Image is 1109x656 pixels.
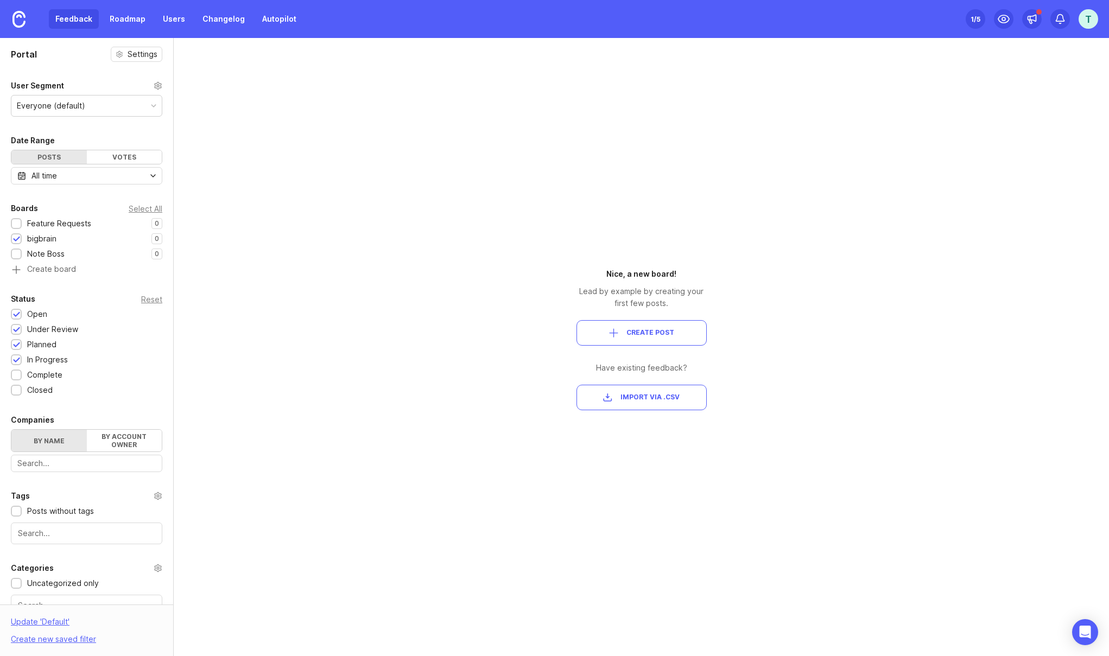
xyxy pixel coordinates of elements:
div: Have existing feedback? [576,362,707,374]
div: Note Boss [27,248,65,260]
div: Status [11,292,35,305]
a: Roadmap [103,9,152,29]
a: Create board [11,265,162,275]
h1: Portal [11,48,37,61]
button: Create Post [576,320,707,346]
input: Search... [18,527,155,539]
div: User Segment [11,79,64,92]
label: By name [11,430,87,451]
a: Changelog [196,9,251,29]
div: Companies [11,413,54,426]
div: Closed [27,384,53,396]
button: Settings [111,47,162,62]
svg: toggle icon [144,171,162,180]
div: All time [31,170,57,182]
div: bigbrain [27,233,56,245]
div: Nice, a new board! [576,268,707,280]
div: Open Intercom Messenger [1072,619,1098,645]
div: Lead by example by creating your first few posts. [576,285,707,309]
div: Categories [11,562,54,575]
img: Canny Home [12,11,26,28]
div: Reset [141,296,162,302]
div: Create new saved filter [11,633,96,645]
input: Search... [18,600,155,612]
div: Boards [11,202,38,215]
div: 1 /5 [971,11,980,27]
div: Votes [87,150,162,164]
button: 1/5 [966,9,985,29]
div: Open [27,308,47,320]
div: Uncategorized only [27,577,99,589]
div: Posts without tags [27,505,94,517]
div: Update ' Default ' [11,616,69,633]
p: 0 [155,234,159,243]
span: Create Post [626,328,674,337]
p: 0 [155,250,159,258]
p: 0 [155,219,159,228]
span: Import via .csv [620,393,680,402]
div: Select All [129,206,162,212]
div: Tags [11,489,30,502]
div: Complete [27,369,62,381]
input: Search... [17,457,156,469]
a: Users [156,9,192,29]
button: T [1079,9,1098,29]
div: Under Review [27,323,78,335]
div: Planned [27,339,56,351]
label: By account owner [87,430,162,451]
span: Settings [128,49,157,60]
button: Import via .csv [576,385,707,410]
div: Posts [11,150,87,164]
div: Everyone (default) [17,100,85,112]
div: In Progress [27,354,68,366]
div: Feature Requests [27,218,91,230]
a: Autopilot [256,9,303,29]
div: Date Range [11,134,55,147]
